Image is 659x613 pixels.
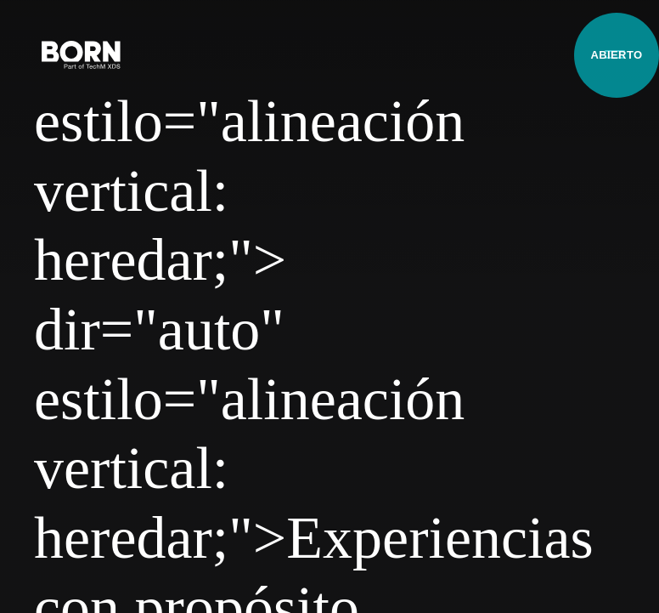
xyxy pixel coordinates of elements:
[34,88,465,224] font: estilo="alineación vertical:
[34,297,284,362] font: dir="auto"
[34,366,465,502] font: estilo="alineación vertical:
[594,36,635,71] button: Abierto
[34,227,286,292] font: heredar;">
[34,505,594,570] font: heredar;">Experiencias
